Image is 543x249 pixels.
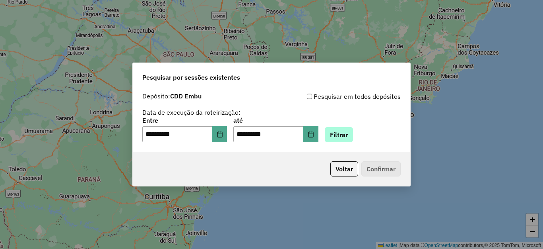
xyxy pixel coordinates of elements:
button: Voltar [330,161,358,176]
label: Data de execução da roteirização: [142,108,240,117]
label: até [233,116,318,125]
button: Choose Date [303,126,318,142]
button: Choose Date [212,126,227,142]
label: Depósito: [142,91,202,101]
strong: CDD Embu [170,92,202,100]
div: Pesquisar em todos depósitos [271,92,401,101]
label: Entre [142,116,227,125]
span: Pesquisar por sessões existentes [142,73,240,82]
button: Filtrar [325,127,353,142]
